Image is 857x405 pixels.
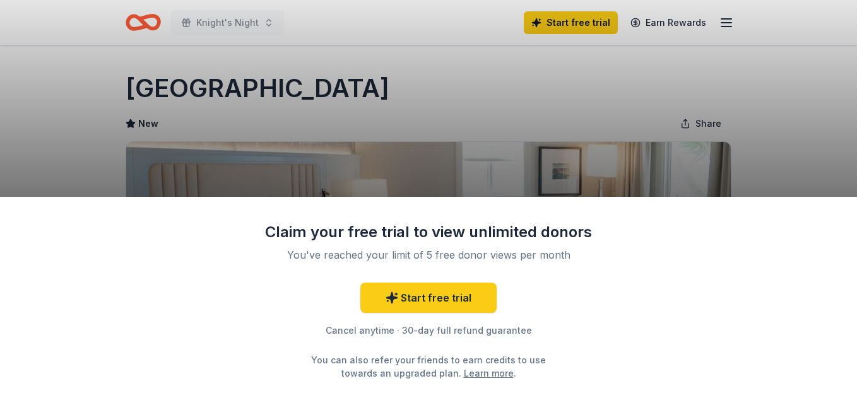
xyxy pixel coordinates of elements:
a: Learn more [464,367,514,380]
div: You can also refer your friends to earn credits to use towards an upgraded plan. . [300,353,557,380]
div: You've reached your limit of 5 free donor views per month [280,247,577,262]
div: Claim your free trial to view unlimited donors [264,222,593,242]
div: Cancel anytime · 30-day full refund guarantee [264,323,593,338]
a: Start free trial [360,283,497,313]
